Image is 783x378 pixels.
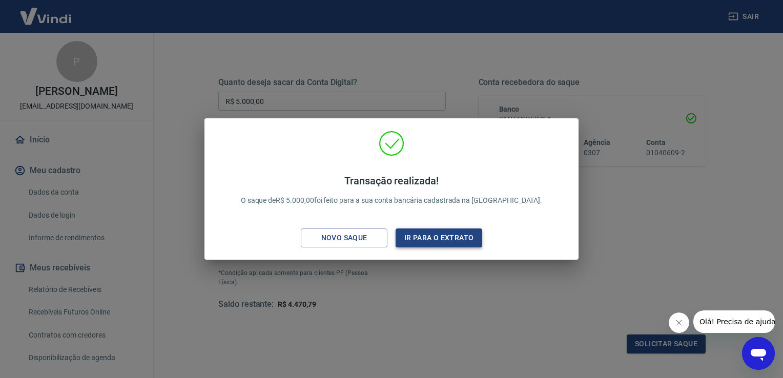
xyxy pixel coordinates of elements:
p: O saque de R$ 5.000,00 foi feito para a sua conta bancária cadastrada na [GEOGRAPHIC_DATA]. [241,175,543,206]
iframe: Button to launch messaging window [742,337,775,370]
div: Novo saque [309,232,380,244]
span: Olá! Precisa de ajuda? [6,7,86,15]
iframe: Close message [669,312,689,333]
iframe: Message from company [693,310,775,333]
button: Novo saque [301,228,387,247]
h4: Transação realizada! [241,175,543,187]
button: Ir para o extrato [396,228,482,247]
